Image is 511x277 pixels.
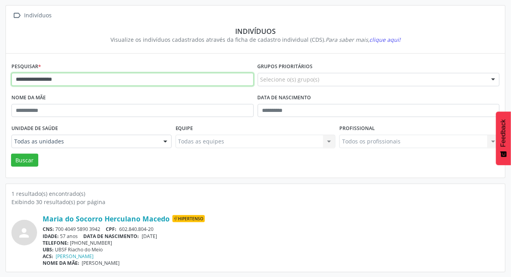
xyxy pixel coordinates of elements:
span: DATA DE NASCIMENTO: [84,233,139,240]
i: person [17,226,32,240]
span: Selecione o(s) grupo(s) [260,75,320,84]
label: Unidade de saúde [11,123,58,135]
label: Grupos prioritários [258,61,313,73]
label: Equipe [176,123,193,135]
span: Feedback [500,119,507,147]
span: UBS: [43,246,54,253]
span: clique aqui! [369,36,401,43]
span: [PERSON_NAME] [82,260,120,266]
div: Indivíduos [23,10,53,21]
div: [PHONE_NUMBER] [43,240,500,246]
span: [DATE] [142,233,157,240]
a: Maria do Socorro Herculano Macedo [43,214,170,223]
label: Nome da mãe [11,92,46,104]
span: Todas as unidades [14,138,155,145]
span: CPF: [106,226,117,232]
a: [PERSON_NAME] [56,253,94,260]
div: UBSF Riacho do Meio [43,246,500,253]
div: Indivíduos [17,27,494,35]
i: Para saber mais, [326,36,401,43]
div: 1 resultado(s) encontrado(s) [11,190,500,198]
label: Data de nascimento [258,92,311,104]
i:  [11,10,23,21]
span: IDADE: [43,233,59,240]
label: Profissional [339,123,375,135]
span: Hipertenso [172,215,205,222]
div: Visualize os indivíduos cadastrados através da ficha de cadastro individual (CDS). [17,35,494,44]
a:  Indivíduos [11,10,53,21]
span: NOME DA MÃE: [43,260,79,266]
button: Buscar [11,154,38,167]
div: 57 anos [43,233,500,240]
label: Pesquisar [11,61,41,73]
span: ACS: [43,253,53,260]
span: TELEFONE: [43,240,69,246]
button: Feedback - Mostrar pesquisa [496,112,511,165]
span: CNS: [43,226,54,232]
span: 602.840.804-20 [119,226,153,232]
div: Exibindo 30 resultado(s) por página [11,198,500,206]
div: 700 4049 5890 3942 [43,226,500,232]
